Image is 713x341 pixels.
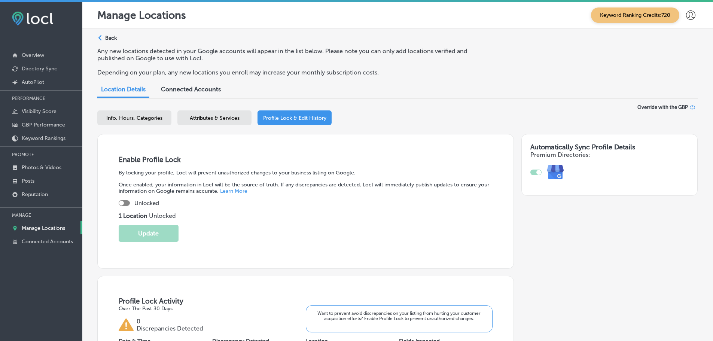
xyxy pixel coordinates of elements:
[530,143,688,151] h3: Automatically Sync Profile Details
[22,79,44,85] p: AutoPilot
[591,7,679,23] span: Keyword Ranking Credits: 720
[105,35,117,41] p: Back
[22,164,61,171] p: Photos & Videos
[119,182,493,194] p: Once enabled, your information in Locl will be the source of truth. If any discrepancies are dete...
[22,66,57,72] p: Directory Sync
[134,200,159,207] p: Unlocked
[22,52,44,58] p: Overview
[101,86,146,93] span: Location Details
[542,158,570,186] img: e7ababfa220611ac49bdb491a11684a6.png
[308,311,491,321] p: Want to prevent avoid discrepancies on your listing from hurting your customer acquisition effort...
[119,297,493,305] h3: Profile Lock Activity
[190,115,240,121] span: Attributes & Services
[22,178,34,184] p: Posts
[97,69,488,76] p: Depending on your plan, any new locations you enroll may increase your monthly subscription costs.
[137,318,203,325] p: 0
[22,135,65,141] p: Keyword Rankings
[119,305,203,312] p: Over The Past 30 Days
[119,225,179,242] button: Update
[137,325,203,332] p: Discrepancies Detected
[22,225,65,231] p: Manage Locations
[97,9,186,21] p: Manage Locations
[530,151,688,158] h4: Premium Directories:
[161,86,221,93] span: Connected Accounts
[22,238,73,245] p: Connected Accounts
[119,155,493,164] h3: Enable Profile Lock
[97,48,488,62] p: Any new locations detected in your Google accounts will appear in the list below. Please note you...
[263,115,326,121] span: Profile Lock & Edit History
[220,188,247,194] a: Learn More
[119,212,149,219] strong: 1 Location
[119,212,493,219] p: Unlocked
[106,115,162,121] span: Info, Hours, Categories
[637,104,688,110] span: Override with the GBP
[22,108,57,115] p: Visibility Score
[12,12,53,25] img: fda3e92497d09a02dc62c9cd864e3231.png
[119,170,493,176] p: By locking your profile, Locl will prevent unauthorized changes to your business listing on Google.
[22,122,65,128] p: GBP Performance
[22,191,48,198] p: Reputation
